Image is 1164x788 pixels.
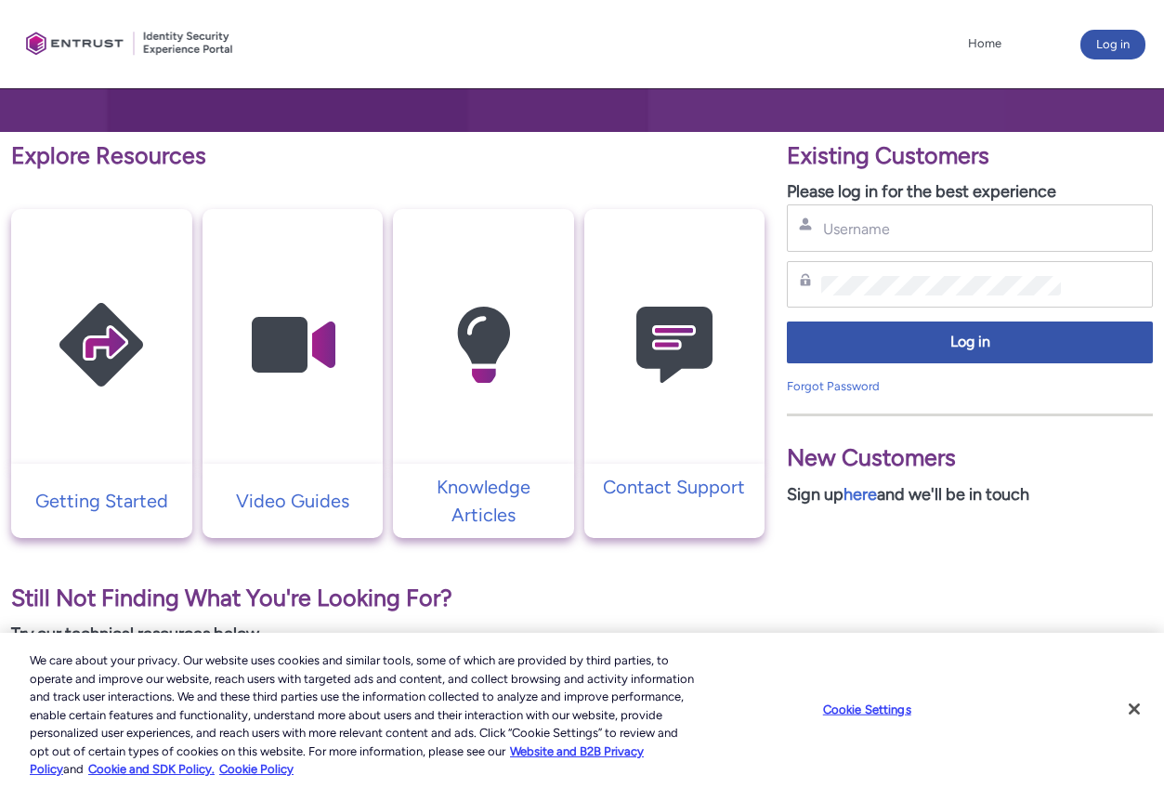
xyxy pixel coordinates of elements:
[787,482,1153,507] p: Sign up and we'll be in touch
[11,138,765,174] p: Explore Resources
[787,440,1153,476] p: New Customers
[787,179,1153,204] p: Please log in for the best experience
[787,138,1153,174] p: Existing Customers
[204,245,381,445] img: Video Guides
[219,762,294,776] a: Cookie Policy
[212,487,374,515] p: Video Guides
[1114,689,1155,729] button: Close
[787,322,1153,363] button: Log in
[844,484,877,505] a: here
[963,30,1006,58] a: Home
[30,651,699,779] div: We care about your privacy. Our website uses cookies and similar tools, some of which are provide...
[395,245,571,445] img: Knowledge Articles
[787,379,880,393] a: Forgot Password
[20,487,183,515] p: Getting Started
[586,245,763,445] img: Contact Support
[13,245,190,445] img: Getting Started
[203,487,384,515] a: Video Guides
[594,473,756,501] p: Contact Support
[393,473,574,529] a: Knowledge Articles
[11,487,192,515] a: Getting Started
[821,219,1060,239] input: Username
[799,332,1141,353] span: Log in
[402,473,565,529] p: Knowledge Articles
[88,762,215,776] a: Cookie and SDK Policy.
[11,622,765,647] p: Try our technical resources below
[584,473,765,501] a: Contact Support
[11,581,765,616] p: Still Not Finding What You're Looking For?
[1080,30,1145,59] button: Log in
[809,690,925,728] button: Cookie Settings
